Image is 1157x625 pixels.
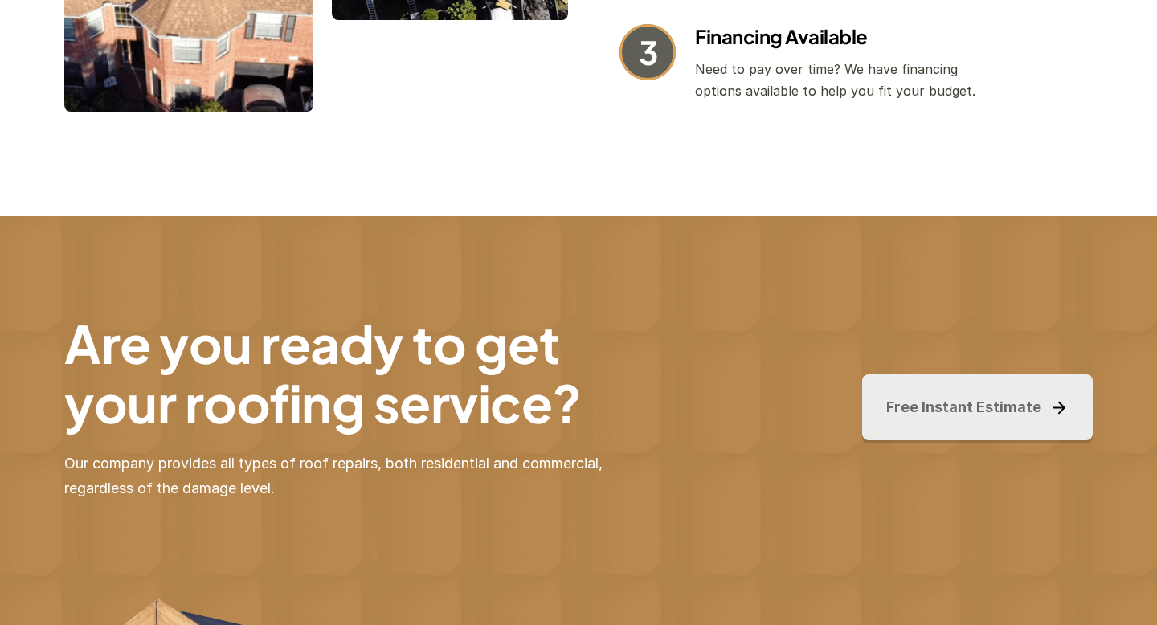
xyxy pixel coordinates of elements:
[862,374,1093,441] a: Free Instant Estimate
[639,34,657,71] p: 3
[695,59,993,102] p: Need to pay over time? We have financing options available to help you fit your budget.
[886,395,1041,420] p: Free Instant Estimate
[695,24,1093,49] h4: Financing Available
[64,314,630,432] h2: Are you ready to get your roofing service?
[64,451,630,500] p: Our company provides all types of roof repairs, both residential and commercial, regardless of th...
